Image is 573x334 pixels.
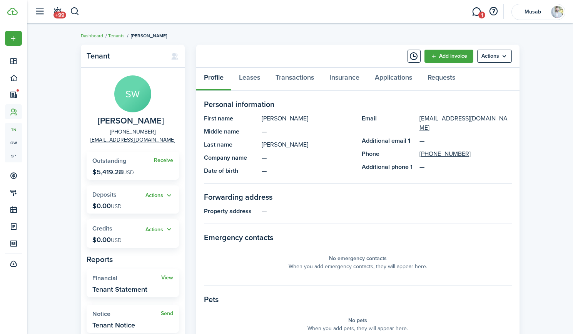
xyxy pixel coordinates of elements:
widget-stats-title: Notice [92,311,161,317]
panel-main-description: — [262,166,354,175]
button: Actions [145,191,173,200]
button: Open menu [477,50,512,63]
panel-main-description: [PERSON_NAME] [262,140,354,149]
panel-main-title: Tenant [87,52,163,60]
a: Notifications [50,2,65,22]
a: Requests [420,68,463,91]
panel-main-placeholder-description: When you add emergency contacts, they will appear here. [289,262,427,271]
a: [EMAIL_ADDRESS][DOMAIN_NAME] [419,114,512,132]
widget-stats-description: Tenant Statement [92,286,147,293]
panel-main-title: Company name [204,153,258,162]
button: Actions [145,225,173,234]
a: [EMAIL_ADDRESS][DOMAIN_NAME] [90,136,175,144]
panel-main-section-title: Forwarding address [204,191,512,203]
panel-main-description: — [262,153,354,162]
span: Credits [92,224,112,233]
panel-main-placeholder-title: No pets [348,316,367,324]
a: Messaging [469,2,484,22]
panel-main-placeholder-description: When you add pets, they will appear here. [307,324,408,332]
button: Search [70,5,80,18]
panel-main-title: Additional email 1 [362,136,416,145]
span: Outstanding [92,156,126,165]
a: Applications [367,68,420,91]
a: Receive [154,157,173,164]
span: Sharon Warren [98,116,164,126]
panel-main-section-title: Personal information [204,99,512,110]
a: Dashboard [81,32,103,39]
panel-main-description: — [262,207,512,216]
a: Send [161,311,173,317]
panel-main-section-title: Emergency contacts [204,232,512,243]
menu-btn: Actions [477,50,512,63]
p: $5,419.28 [92,168,134,176]
panel-main-description: — [262,127,354,136]
avatar-text: SW [114,75,151,112]
a: Tenants [108,32,125,39]
p: $0.00 [92,236,122,244]
span: [PERSON_NAME] [131,32,167,39]
a: Insurance [322,68,367,91]
a: [PHONE_NUMBER] [110,128,155,136]
panel-main-title: Phone [362,149,416,159]
panel-main-section-title: Pets [204,294,512,305]
span: 1 [478,12,485,18]
button: Open menu [5,31,22,46]
a: Add invoice [424,50,473,63]
panel-main-title: Date of birth [204,166,258,175]
panel-main-title: Property address [204,207,258,216]
span: Musab [517,9,548,15]
a: ow [5,136,22,149]
span: USD [111,236,122,244]
p: $0.00 [92,202,122,210]
a: tn [5,123,22,136]
panel-main-description: [PERSON_NAME] [262,114,354,123]
span: +99 [53,12,66,18]
panel-main-placeholder-title: No emergency contacts [329,254,387,262]
button: Open menu [145,191,173,200]
button: Open menu [145,225,173,234]
panel-main-title: Last name [204,140,258,149]
panel-main-title: Middle name [204,127,258,136]
a: [PHONE_NUMBER] [419,149,471,159]
span: USD [111,202,122,210]
button: Open sidebar [32,4,47,19]
button: Timeline [408,50,421,63]
button: Open resource center [487,5,500,18]
span: USD [123,169,134,177]
a: Leases [231,68,268,91]
span: Deposits [92,190,117,199]
a: Transactions [268,68,322,91]
img: Musab [551,6,563,18]
panel-main-title: Email [362,114,416,132]
img: TenantCloud [7,8,18,15]
a: View [161,275,173,281]
widget-stats-title: Financial [92,275,161,282]
panel-main-subtitle: Reports [87,254,179,265]
panel-main-title: Additional phone 1 [362,162,416,172]
panel-main-title: First name [204,114,258,123]
widget-stats-description: Tenant Notice [92,321,135,329]
a: sp [5,149,22,162]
